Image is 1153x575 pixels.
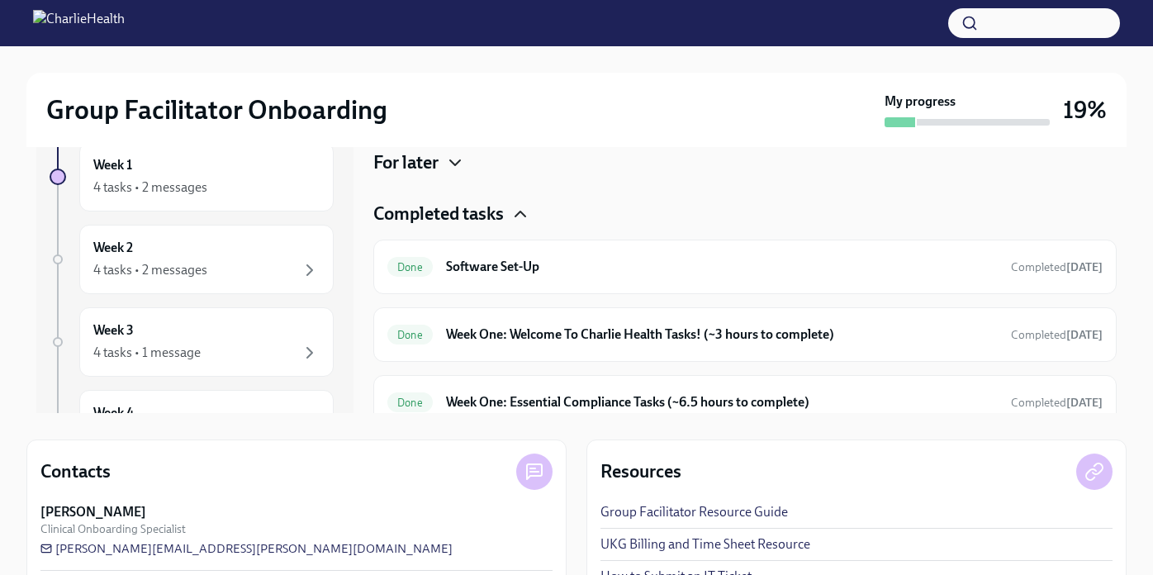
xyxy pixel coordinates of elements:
[93,156,132,174] h6: Week 1
[1063,95,1107,125] h3: 19%
[40,503,146,521] strong: [PERSON_NAME]
[40,459,111,484] h4: Contacts
[1066,328,1103,342] strong: [DATE]
[387,261,433,273] span: Done
[387,397,433,409] span: Done
[93,178,207,197] div: 4 tasks • 2 messages
[446,326,998,344] h6: Week One: Welcome To Charlie Health Tasks! (~3 hours to complete)
[93,321,134,340] h6: Week 3
[387,254,1103,280] a: DoneSoftware Set-UpCompleted[DATE]
[1011,260,1103,274] span: Completed
[387,329,433,341] span: Done
[373,150,1117,175] div: For later
[446,393,998,411] h6: Week One: Essential Compliance Tasks (~6.5 hours to complete)
[93,239,133,257] h6: Week 2
[33,10,125,36] img: CharlieHealth
[1011,328,1103,342] span: Completed
[40,540,453,557] a: [PERSON_NAME][EMAIL_ADDRESS][PERSON_NAME][DOMAIN_NAME]
[373,202,1117,226] div: Completed tasks
[93,344,201,362] div: 4 tasks • 1 message
[373,150,439,175] h4: For later
[373,202,504,226] h4: Completed tasks
[1011,396,1103,410] span: Completed
[50,225,334,294] a: Week 24 tasks • 2 messages
[40,521,186,537] span: Clinical Onboarding Specialist
[600,503,788,521] a: Group Facilitator Resource Guide
[93,261,207,279] div: 4 tasks • 2 messages
[50,307,334,377] a: Week 34 tasks • 1 message
[50,390,334,459] a: Week 4
[1066,396,1103,410] strong: [DATE]
[50,142,334,211] a: Week 14 tasks • 2 messages
[46,93,387,126] h2: Group Facilitator Onboarding
[885,93,956,111] strong: My progress
[387,321,1103,348] a: DoneWeek One: Welcome To Charlie Health Tasks! (~3 hours to complete)Completed[DATE]
[1066,260,1103,274] strong: [DATE]
[600,535,810,554] a: UKG Billing and Time Sheet Resource
[93,404,134,422] h6: Week 4
[1011,395,1103,411] span: August 20th, 2025 16:56
[387,389,1103,416] a: DoneWeek One: Essential Compliance Tasks (~6.5 hours to complete)Completed[DATE]
[446,258,998,276] h6: Software Set-Up
[1011,259,1103,275] span: August 18th, 2025 15:20
[1011,327,1103,343] span: August 19th, 2025 15:02
[600,459,681,484] h4: Resources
